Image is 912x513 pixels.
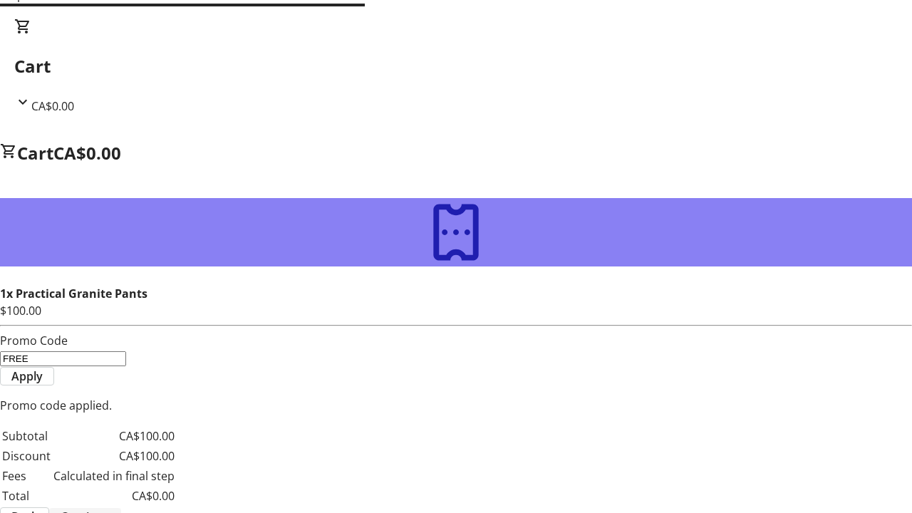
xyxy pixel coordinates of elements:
td: CA$0.00 [53,487,175,505]
td: CA$100.00 [53,427,175,445]
span: CA$0.00 [31,98,74,114]
td: CA$100.00 [53,447,175,465]
td: Subtotal [1,427,51,445]
span: CA$0.00 [53,141,121,165]
td: Discount [1,447,51,465]
h2: Cart [14,53,898,79]
td: Calculated in final step [53,467,175,485]
td: Fees [1,467,51,485]
div: CartCA$0.00 [14,18,898,115]
span: Apply [11,368,43,385]
td: Total [1,487,51,505]
span: Cart [17,141,53,165]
